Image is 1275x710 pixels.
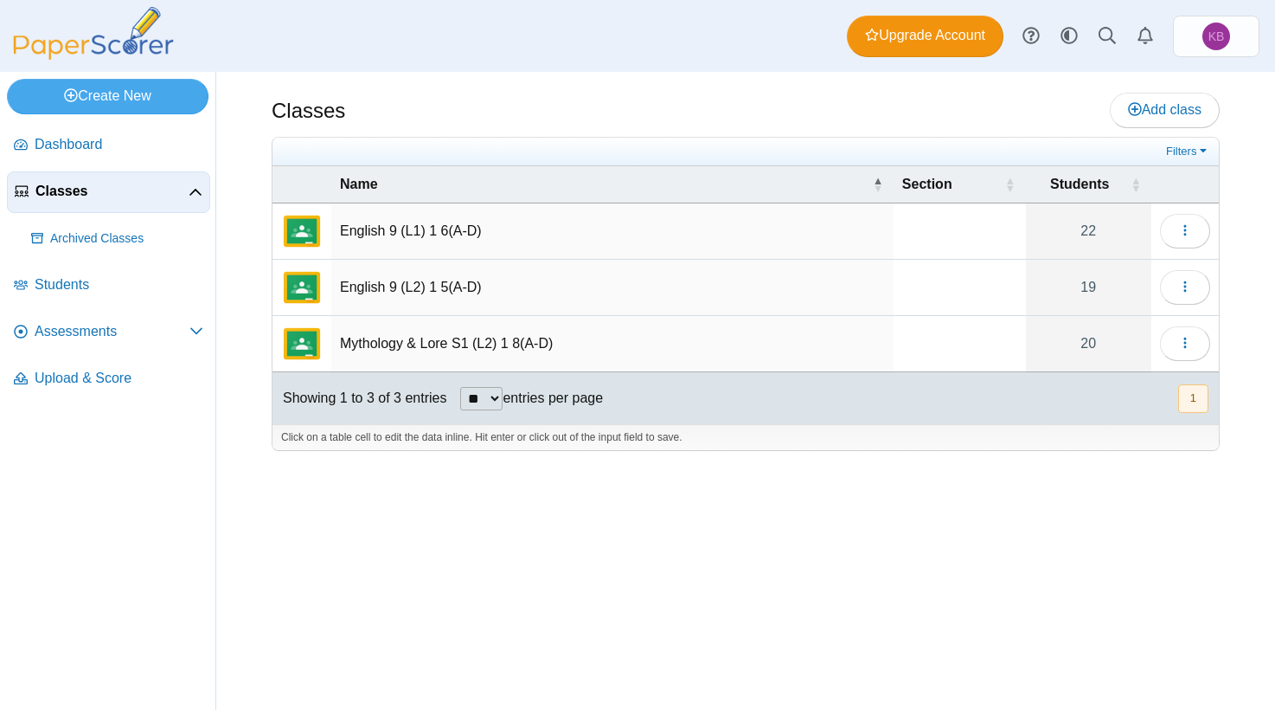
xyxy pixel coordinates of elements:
td: English 9 (L2) 1 5(A-D) [331,260,894,316]
button: 1 [1178,384,1208,413]
span: Students [35,275,203,294]
nav: pagination [1176,384,1208,413]
span: Archived Classes [50,230,203,248]
a: Create New [7,79,208,113]
span: Section [902,177,952,191]
span: Upload & Score [35,369,203,388]
div: Showing 1 to 3 of 3 entries [272,372,446,424]
div: Click on a table cell to edit the data inline. Hit enter or click out of the input field to save. [272,424,1219,450]
label: entries per page [503,390,603,405]
span: Section : Activate to sort [1005,166,1016,203]
span: Dashboard [35,135,203,154]
a: Alerts [1126,17,1164,55]
img: External class connected through Google Classroom [281,210,323,252]
img: External class connected through Google Classroom [281,267,323,308]
td: Mythology & Lore S1 (L2) 1 8(A-D) [331,316,894,372]
a: Dashboard [7,125,210,166]
a: Archived Classes [24,218,210,260]
a: PaperScorer [7,48,180,62]
a: Add class [1110,93,1220,127]
a: 19 [1026,260,1151,315]
a: Upload & Score [7,358,210,400]
img: PaperScorer [7,7,180,60]
a: Assessments [7,312,210,353]
a: Kelly Brasile [1173,16,1259,57]
span: Kelly Brasile [1202,23,1230,50]
a: Classes [7,171,210,213]
span: Students [1050,177,1109,191]
a: Filters [1162,143,1214,160]
span: Kelly Brasile [1208,30,1225,42]
a: Upgrade Account [847,16,1003,57]
img: External class connected through Google Classroom [281,323,323,365]
span: Name [340,177,378,191]
td: English 9 (L1) 1 6(A-D) [331,203,894,260]
a: Students [7,265,210,307]
a: 20 [1026,316,1151,371]
h1: Classes [272,96,345,126]
span: Classes [35,182,189,201]
a: 22 [1026,203,1151,259]
span: Students : Activate to sort [1131,166,1141,203]
span: Add class [1128,102,1201,117]
span: Name : Activate to invert sorting [873,166,883,203]
span: Assessments [35,322,189,341]
span: Upgrade Account [865,26,985,45]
